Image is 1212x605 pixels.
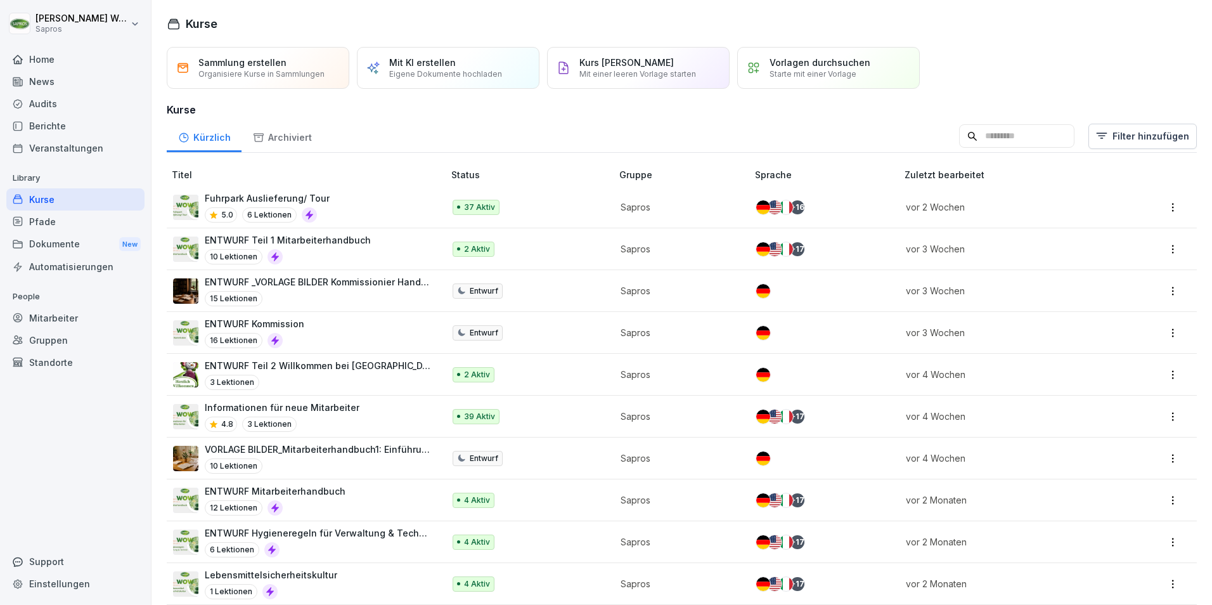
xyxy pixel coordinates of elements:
img: qyq0a2416wu59rzz6gvkqk6n.png [173,530,198,555]
img: us.svg [768,535,782,549]
p: 4 Aktiv [464,578,490,590]
img: de.svg [756,368,770,382]
p: vor 4 Wochen [906,452,1107,465]
img: it.svg [779,200,793,214]
p: 16 Lektionen [205,333,262,348]
div: New [119,237,141,252]
p: ENTWURF _VORLAGE BILDER Kommissionier Handbuch [205,275,431,289]
p: 2 Aktiv [464,244,490,255]
p: Informationen für neue Mitarbeiter [205,401,359,414]
p: 2 Aktiv [464,369,490,381]
a: News [6,70,145,93]
p: Titel [172,168,446,181]
div: Kürzlich [167,120,242,152]
a: Audits [6,93,145,115]
p: ENTWURF Kommission [205,317,304,330]
p: Sapros [621,535,735,549]
p: Sapros [35,25,128,34]
div: + 17 [790,410,804,424]
p: Sapros [621,200,735,214]
p: Sapros [621,577,735,590]
img: de.svg [756,577,770,591]
p: ENTWURF Teil 1 Mitarbeiterhandbuch [205,233,371,247]
p: Sprache [755,168,899,181]
p: 10 Lektionen [205,249,262,264]
img: de.svg [756,284,770,298]
img: ykyd29dix32es66jlv6if6gg.png [173,237,198,262]
img: x7ba9ezpb0gwldksaaha8749.png [173,571,198,597]
a: Pfade [6,211,145,233]
div: + 17 [790,535,804,549]
img: vnd1rps7wleblvloh3xch0f4.png [173,404,198,429]
img: r111smv5jl08ju40dq16pdyd.png [173,195,198,220]
p: vor 2 Monaten [906,493,1107,507]
img: it.svg [779,535,793,549]
a: Gruppen [6,329,145,351]
p: 4 Aktiv [464,495,490,506]
p: 1 Lektionen [205,584,257,599]
p: Lebensmittelsicherheitskultur [205,568,337,582]
p: Zuletzt bearbeitet [905,168,1122,181]
p: 6 Lektionen [205,542,259,557]
p: vor 3 Wochen [906,326,1107,339]
img: i65z5gnx0fzi9pj9ckz3k1f4.png [173,446,198,471]
a: Home [6,48,145,70]
img: it.svg [779,242,793,256]
p: vor 3 Wochen [906,242,1107,256]
p: [PERSON_NAME] Weyreter [35,13,128,24]
p: 4.8 [221,419,233,430]
a: Mitarbeiter [6,307,145,329]
p: Eigene Dokumente hochladen [389,69,502,79]
p: Library [6,168,145,188]
p: 3 Lektionen [242,417,297,432]
img: de.svg [756,326,770,340]
p: vor 2 Monaten [906,577,1107,590]
a: Standorte [6,351,145,374]
img: us.svg [768,200,782,214]
div: Berichte [6,115,145,137]
p: 10 Lektionen [205,459,262,474]
img: it.svg [779,493,793,507]
a: Einstellungen [6,573,145,595]
p: vor 2 Monaten [906,535,1107,549]
p: vor 4 Wochen [906,410,1107,423]
img: ukwvtbg9y92ih978c6f3s03n.png [173,320,198,346]
p: 5.0 [221,209,233,221]
a: Automatisierungen [6,256,145,278]
p: ENTWURF Mitarbeiterhandbuch [205,485,345,498]
img: de.svg [756,200,770,214]
p: vor 3 Wochen [906,284,1107,297]
p: Sapros [621,452,735,465]
div: + 17 [790,493,804,507]
p: Kurs [PERSON_NAME] [579,57,674,68]
p: Mit einer leeren Vorlage starten [579,69,696,79]
p: 6 Lektionen [242,207,297,223]
h3: Kurse [167,102,1197,117]
p: Sapros [621,410,735,423]
div: Support [6,550,145,573]
p: Sammlung erstellen [198,57,287,68]
img: oozo8bjgc9yg7uxk6jswm6d5.png [173,278,198,304]
img: us.svg [768,242,782,256]
p: Fuhrpark Auslieferung/ Tour [205,192,330,205]
div: + 16 [790,200,804,214]
p: 39 Aktiv [464,411,495,422]
img: de.svg [756,493,770,507]
a: Veranstaltungen [6,137,145,159]
p: Starte mit einer Vorlage [770,69,856,79]
p: Organisiere Kurse in Sammlungen [198,69,325,79]
h1: Kurse [186,15,217,32]
img: de.svg [756,535,770,549]
p: Entwurf [470,327,498,339]
a: Archiviert [242,120,323,152]
img: us.svg [768,493,782,507]
p: Sapros [621,242,735,256]
a: Kurse [6,188,145,211]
